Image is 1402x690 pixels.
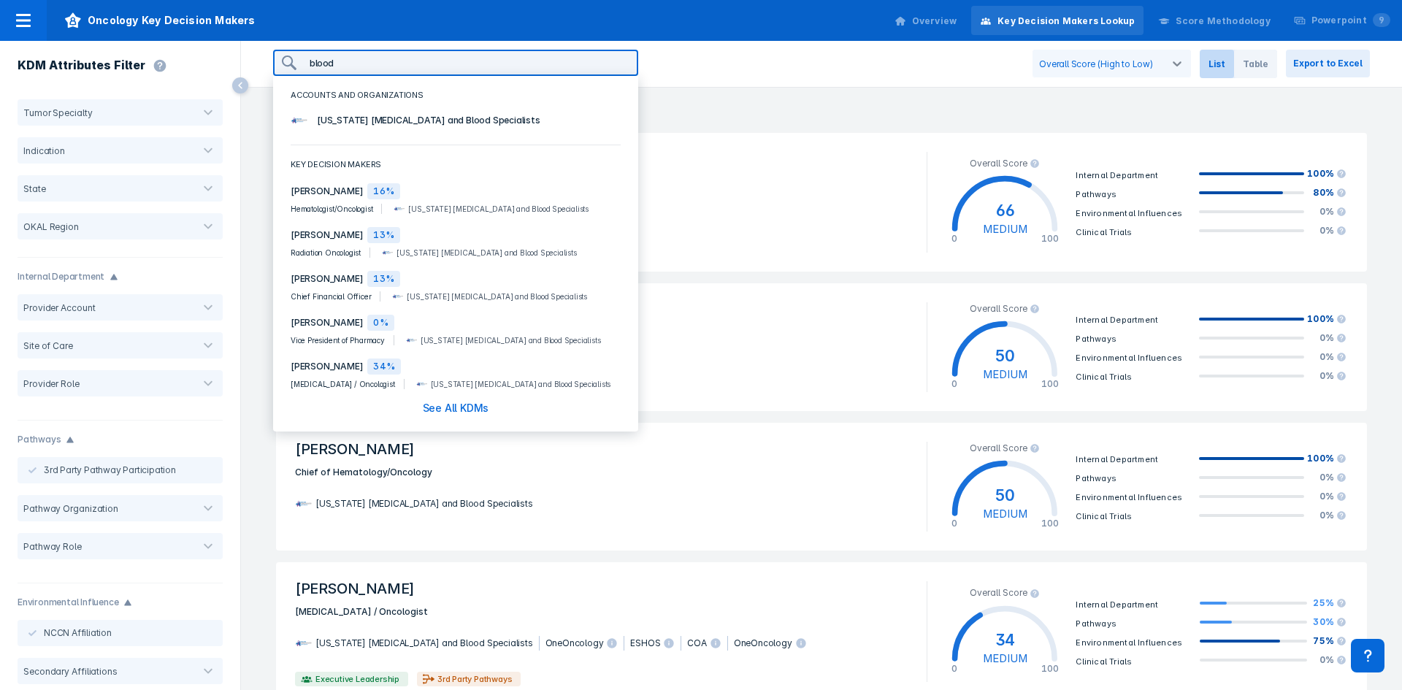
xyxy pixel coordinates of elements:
[286,433,918,465] span: [PERSON_NAME]
[983,507,1027,520] div: MEDIUM
[291,306,600,350] button: [PERSON_NAME]0%Vice President of Pharmacy[US_STATE] [MEDICAL_DATA] and Blood Specialists
[291,334,385,347] span: Vice President of Pharmacy
[1286,50,1370,77] button: Export to Excel
[291,394,621,423] button: See All KDMs
[1076,207,1182,218] span: Environmental Influences
[367,183,400,199] span: 16%
[291,359,363,374] span: [PERSON_NAME]
[18,107,93,118] div: Tumor Specialty
[1076,599,1158,610] span: Internal Department
[1041,378,1059,389] div: 100
[1041,663,1059,674] div: 100
[1307,167,1347,180] div: 100%
[951,233,957,244] div: 0
[1076,372,1132,382] span: Clinical Trials
[983,199,1027,223] div: 66
[291,218,621,262] a: [PERSON_NAME]13%Radiation Oncologist[US_STATE] [MEDICAL_DATA] and Blood Specialists
[1076,618,1116,629] span: Pathways
[945,442,1066,453] div: Overall Score
[945,302,1066,314] div: Overall Score
[286,572,918,605] span: [PERSON_NAME]
[1076,656,1132,667] span: Clinical Trials
[983,367,1027,380] div: MEDIUM
[912,15,957,28] div: Overview
[291,350,621,394] a: [PERSON_NAME]34%[MEDICAL_DATA] / Oncologist[US_STATE] [MEDICAL_DATA] and Blood Specialists
[291,228,363,242] span: [PERSON_NAME]
[367,271,400,287] span: 13%
[291,350,610,394] button: [PERSON_NAME]34%[MEDICAL_DATA] / Oncologist[US_STATE] [MEDICAL_DATA] and Blood Specialists
[545,636,625,651] span: OneOncology
[408,202,589,215] span: [US_STATE] [MEDICAL_DATA] and Blood Specialists
[291,105,549,136] button: [US_STATE] [MEDICAL_DATA] and Blood Specialists
[406,334,418,346] img: new-york-cancer-and-blood-associates.png
[1076,492,1182,502] span: Environmental Influences
[1307,471,1347,484] div: 0%
[291,154,621,175] div: KEY DECISION MAKERS
[983,652,1027,665] div: MEDIUM
[295,635,313,652] img: new-york-cancer-and-blood-associates.png
[886,6,966,35] a: Overview
[291,218,577,262] button: [PERSON_NAME]13%Radiation Oncologist[US_STATE] [MEDICAL_DATA] and Blood Specialists
[291,272,363,286] span: [PERSON_NAME]
[315,636,540,651] span: [US_STATE] [MEDICAL_DATA] and Blood Specialists
[18,378,80,389] div: Provider Role
[1310,653,1347,667] div: 0%
[241,88,1402,118] p: Tool last updated: [DATE]
[971,6,1144,35] a: Key Decision Makers Lookup
[983,629,1027,652] div: 34
[44,626,112,640] span: NCCN Affiliation
[291,306,621,350] a: [PERSON_NAME]0%Vice President of Pharmacy[US_STATE] [MEDICAL_DATA] and Blood Specialists
[1307,205,1347,218] div: 0%
[18,145,65,156] div: Indication
[18,541,82,552] div: Pathway Role
[421,334,601,347] span: [US_STATE] [MEDICAL_DATA] and Blood Specialists
[308,113,549,128] span: [US_STATE] [MEDICAL_DATA] and Blood Specialists
[945,157,1066,169] div: Overall Score
[295,495,313,513] img: new-york-cancer-and-blood-associates.png
[1307,186,1347,199] div: 80%
[18,58,145,73] h4: KDM Attributes Filter
[1200,50,1234,78] span: List
[18,432,61,447] h4: Pathways
[1307,313,1347,326] div: 100%
[286,605,918,619] span: [MEDICAL_DATA] / Oncologist
[18,269,104,284] h4: Internal Department
[276,133,1367,272] a: [PERSON_NAME][MEDICAL_DATA] Committee Member[US_STATE] [MEDICAL_DATA] and Blood SpecialistsOneOnc...
[983,222,1027,235] div: MEDIUM
[397,246,577,259] span: [US_STATE] [MEDICAL_DATA] and Blood Specialists
[291,377,395,391] span: [MEDICAL_DATA] / Oncologist
[18,658,223,684] button: Secondary Affiliations
[291,202,372,215] span: Hematologist/Oncologist
[1307,452,1347,465] div: 100%
[291,175,621,218] a: [PERSON_NAME]16%Hematologist/Oncologist[US_STATE] [MEDICAL_DATA] and Blood Specialists
[1076,315,1158,325] span: Internal Department
[367,315,394,331] span: 0%
[431,377,611,391] span: [US_STATE] [MEDICAL_DATA] and Blood Specialists
[1310,635,1347,648] div: 75%
[997,15,1135,28] div: Key Decision Makers Lookup
[416,378,428,390] img: new-york-cancer-and-blood-associates.png
[315,497,539,511] span: [US_STATE] [MEDICAL_DATA] and Blood Specialists
[734,636,813,651] span: OneOncology
[18,503,118,514] div: Pathway Organization
[1039,58,1153,69] div: Overall Score (High to Low)
[951,518,957,529] div: 0
[1310,597,1347,610] div: 25%
[291,184,363,199] span: [PERSON_NAME]
[1311,14,1390,27] div: Powerpoint
[1351,639,1384,672] div: Contact Support
[291,246,361,259] span: Radiation Oncologist
[18,620,223,646] button: NCCN Affiliation
[394,203,405,215] img: new-york-cancer-and-blood-associates.png
[276,423,1367,551] a: [PERSON_NAME]Chief of Hematology/Oncology[US_STATE] [MEDICAL_DATA] and Blood SpecialistsOverall S...
[630,636,681,651] span: ESHOS
[18,340,73,351] div: Site of Care
[687,636,727,651] span: COA
[1176,15,1270,28] div: Score Methodology
[18,183,46,194] div: State
[367,227,400,243] span: 13%
[286,465,918,480] span: Chief of Hematology/Oncology
[1076,353,1182,363] span: Environmental Influences
[1076,226,1132,237] span: Clinical Trials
